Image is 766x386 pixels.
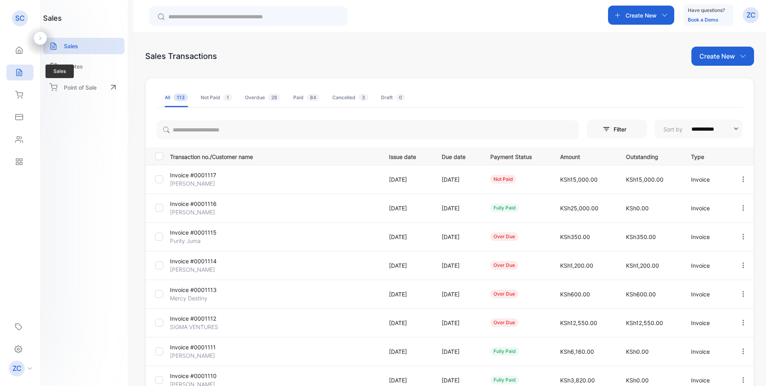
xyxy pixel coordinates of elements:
span: 84 [307,94,320,101]
p: Purity Juma [170,237,240,245]
button: Create New [608,6,674,25]
p: [DATE] [442,261,474,270]
p: [DATE] [389,347,425,356]
p: [DATE] [389,319,425,327]
div: fully paid [490,347,519,356]
p: Invoice [691,233,723,241]
p: Invoice [691,319,723,327]
p: [PERSON_NAME] [170,179,240,188]
p: Invoice #0001113 [170,286,240,294]
span: KSh15,000.00 [626,176,663,183]
div: Overdue [245,94,280,101]
p: Invoice [691,204,723,212]
p: ZC [12,363,22,374]
p: Issue date [389,151,425,161]
div: Sales Transactions [145,50,217,62]
span: KSh1,200.00 [560,262,593,269]
p: Type [691,151,723,161]
p: [DATE] [442,290,474,298]
p: [DATE] [442,376,474,384]
div: Not Paid [201,94,232,101]
span: Sales [45,65,74,78]
p: Invoice #0001117 [170,171,240,179]
p: Invoice #0001110 [170,372,240,380]
p: Amount [560,151,610,161]
span: 3 [359,94,368,101]
span: 1 [223,94,232,101]
button: Sort by [655,120,742,139]
p: [DATE] [389,233,425,241]
p: [PERSON_NAME] [170,208,240,216]
p: Invoice [691,347,723,356]
span: KSh350.00 [626,233,656,240]
a: Book a Demo [688,17,718,23]
span: KSh6,160.00 [560,348,594,355]
p: [PERSON_NAME] [170,351,240,360]
p: SIGMA VENTURES [170,323,240,331]
a: Quotes [43,58,124,74]
div: Draft [381,94,405,101]
p: Outstanding [626,151,675,161]
div: Paid [293,94,320,101]
span: KSh12,550.00 [560,319,597,326]
p: Invoice [691,376,723,384]
span: KSh600.00 [626,291,656,298]
span: KSh0.00 [626,205,649,212]
span: KSh12,550.00 [626,319,663,326]
span: KSh25,000.00 [560,205,598,212]
p: [DATE] [442,175,474,184]
p: Sales [64,42,78,50]
p: Sort by [663,125,683,133]
div: Cancelled [332,94,368,101]
p: [DATE] [389,175,425,184]
p: [DATE] [442,233,474,241]
span: KSh0.00 [626,377,649,384]
div: over due [490,232,518,241]
div: not paid [490,175,516,184]
p: Invoice [691,261,723,270]
div: fully paid [490,204,519,212]
p: [DATE] [389,261,425,270]
p: Invoice #0001116 [170,200,240,208]
p: [DATE] [442,319,474,327]
p: Payment Status [490,151,544,161]
p: ZC [746,10,756,20]
div: All [165,94,188,101]
div: over due [490,261,518,270]
span: KSh15,000.00 [560,176,598,183]
span: KSh600.00 [560,291,590,298]
p: Invoice #0001115 [170,228,240,237]
p: Invoice [691,290,723,298]
p: Create New [699,51,735,61]
span: KSh350.00 [560,233,590,240]
a: Sales [43,38,124,54]
p: [DATE] [442,347,474,356]
p: Mercy Destiny [170,294,240,302]
p: Invoice #0001112 [170,314,240,323]
p: Invoice #0001111 [170,343,240,351]
p: [DATE] [389,204,425,212]
button: Create New [691,47,754,66]
a: Point of Sale [43,78,124,96]
p: [DATE] [442,204,474,212]
div: over due [490,318,518,327]
p: Due date [442,151,474,161]
h1: sales [43,13,62,24]
div: fully paid [490,376,519,384]
p: Invoice [691,175,723,184]
p: [DATE] [389,376,425,384]
span: 113 [174,94,188,101]
span: 0 [396,94,405,101]
div: over due [490,290,518,298]
p: Transaction no./Customer name [170,151,379,161]
span: KSh3,820.00 [560,377,595,384]
p: Have questions? [688,6,725,14]
p: Point of Sale [64,83,97,92]
p: Quotes [64,62,83,71]
span: KSh0.00 [626,348,649,355]
p: Invoice #0001114 [170,257,240,265]
p: Create New [626,11,657,20]
p: SC [15,13,25,24]
button: ZC [743,6,759,25]
p: [PERSON_NAME] [170,265,240,274]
